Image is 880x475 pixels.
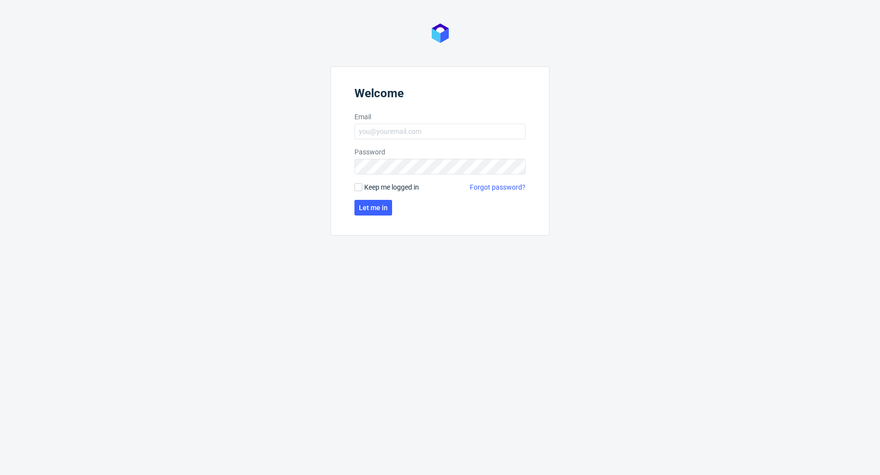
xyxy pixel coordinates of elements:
span: Keep me logged in [364,182,419,192]
span: Let me in [359,204,388,211]
button: Let me in [354,200,392,216]
label: Password [354,147,526,157]
header: Welcome [354,86,526,104]
input: you@youremail.com [354,124,526,139]
label: Email [354,112,526,122]
a: Forgot password? [470,182,526,192]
